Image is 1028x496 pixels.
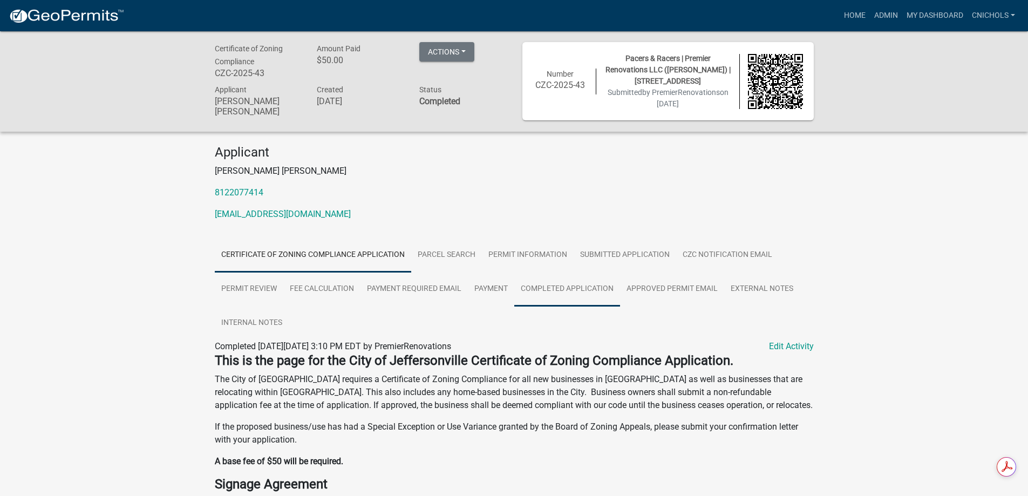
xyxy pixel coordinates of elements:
[676,238,779,273] a: CZC Notification Email
[724,272,800,307] a: External Notes
[215,145,814,160] h4: Applicant
[360,272,468,307] a: Payment Required Email
[215,68,301,78] h6: CZC-2025-43
[574,238,676,273] a: Submitted Application
[468,272,514,307] a: Payment
[215,306,289,341] a: Internal Notes
[215,341,451,351] span: Completed [DATE][DATE] 3:10 PM EDT by PremierRenovations
[215,209,351,219] a: [EMAIL_ADDRESS][DOMAIN_NAME]
[215,44,283,66] span: Certificate of Zoning Compliance
[317,85,343,94] span: Created
[642,88,720,97] span: by PremierRenovations
[902,5,968,26] a: My Dashboard
[215,96,301,117] h6: [PERSON_NAME] [PERSON_NAME]
[317,96,403,106] h6: [DATE]
[215,477,328,492] strong: Signage Agreement
[215,373,814,412] p: The City of [GEOGRAPHIC_DATA] requires a Certificate of Zoning Compliance for all new businesses ...
[419,85,441,94] span: Status
[840,5,870,26] a: Home
[283,272,360,307] a: Fee Calculation
[317,44,360,53] span: Amount Paid
[215,420,814,446] p: If the proposed business/use has had a Special Exception or Use Variance granted by the Board of ...
[605,54,731,85] span: Pacers & Racers | Premier Renovations LLC ([PERSON_NAME]) | [STREET_ADDRESS]
[215,165,814,178] p: [PERSON_NAME] [PERSON_NAME]
[533,80,588,90] h6: CZC-2025-43
[317,55,403,65] h6: $50.00
[870,5,902,26] a: Admin
[769,340,814,353] a: Edit Activity
[411,238,482,273] a: Parcel search
[215,238,411,273] a: Certificate of Zoning Compliance Application
[968,5,1019,26] a: cnichols
[215,456,343,466] strong: A base fee of $50 will be required.
[482,238,574,273] a: Permit Information
[620,272,724,307] a: Approved Permit Email
[748,54,803,109] img: QR code
[215,272,283,307] a: Permit Review
[547,70,574,78] span: Number
[215,187,263,198] a: 8122077414
[419,42,474,62] button: Actions
[419,96,460,106] strong: Completed
[215,353,733,368] strong: This is the page for the City of Jeffersonville Certificate of Zoning Compliance Application.
[514,272,620,307] a: Completed Application
[215,85,247,94] span: Applicant
[608,88,729,108] span: Submitted on [DATE]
